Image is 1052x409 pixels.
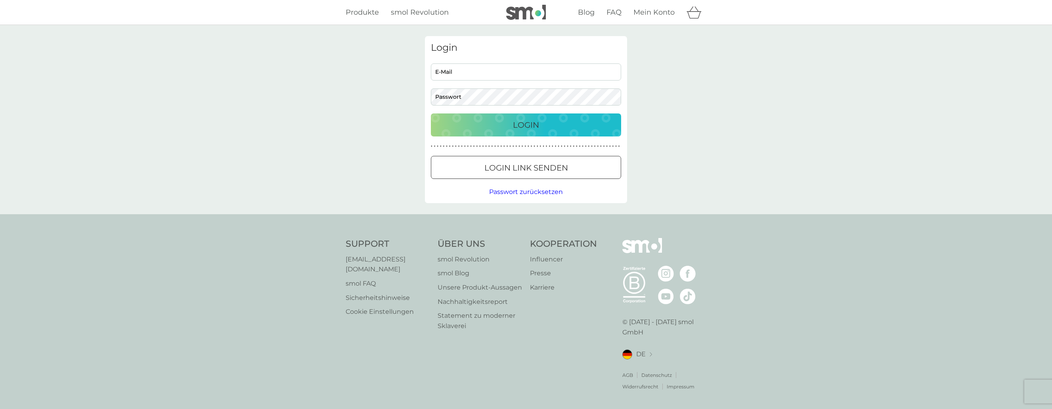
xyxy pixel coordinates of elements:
p: ● [603,144,605,148]
p: ● [434,144,436,148]
h4: Support [346,238,430,250]
img: besuche die smol YouTube Seite [658,288,674,304]
p: smol Blog [438,268,522,278]
p: ● [513,144,514,148]
p: ● [488,144,490,148]
p: ● [464,144,466,148]
p: ● [549,144,550,148]
p: ● [552,144,553,148]
p: ● [497,144,499,148]
p: ● [518,144,520,148]
img: Standort auswählen [650,352,652,357]
a: Karriere [530,282,597,293]
img: besuche die smol Instagram Seite [658,266,674,282]
a: Cookie Einstellungen [346,307,430,317]
p: ● [473,144,475,148]
button: Login Link senden [431,156,621,179]
p: ● [509,144,511,148]
p: Login Link senden [484,161,568,174]
p: ● [546,144,547,148]
a: Presse [530,268,597,278]
span: Produkte [346,8,379,17]
p: ● [476,144,478,148]
h4: Kooperation [530,238,597,250]
a: Unsere Produkt‑Aussagen [438,282,522,293]
p: ● [443,144,445,148]
p: ● [479,144,481,148]
p: ● [494,144,496,148]
p: ● [455,144,457,148]
p: ● [449,144,451,148]
p: ● [606,144,608,148]
button: Passwort zurücksetzen [489,187,563,197]
p: ● [467,144,469,148]
a: smol FAQ [346,278,430,289]
p: ● [485,144,487,148]
p: ● [537,144,538,148]
a: Nachhaltigkeitsreport [438,297,522,307]
p: ● [615,144,617,148]
p: ● [500,144,502,148]
p: ● [437,144,438,148]
a: Statement zu moderner Sklaverei [438,311,522,331]
p: ● [503,144,505,148]
p: ● [558,144,559,148]
p: ● [570,144,572,148]
h4: Über Uns [438,238,522,250]
p: smol Revolution [438,254,522,265]
span: DE [636,349,646,359]
p: ● [540,144,541,148]
img: besuche die smol Facebook Seite [680,266,696,282]
a: Influencer [530,254,597,265]
p: ● [461,144,463,148]
a: AGB [622,371,633,379]
p: ● [567,144,568,148]
p: ● [458,144,460,148]
p: ● [582,144,583,148]
p: ● [588,144,590,148]
a: Blog [578,7,595,18]
p: ● [612,144,614,148]
p: ● [573,144,574,148]
p: ● [524,144,526,148]
a: Mein Konto [633,7,675,18]
span: smol Revolution [391,8,449,17]
button: Login [431,113,621,136]
p: [EMAIL_ADDRESS][DOMAIN_NAME] [346,254,430,275]
p: ● [591,144,593,148]
p: ● [470,144,472,148]
p: ● [555,144,557,148]
p: Datenschutz [641,371,672,379]
p: ● [579,144,581,148]
p: ● [516,144,517,148]
a: smol Revolution [391,7,449,18]
p: ● [431,144,432,148]
p: ● [507,144,508,148]
a: FAQ [606,7,622,18]
p: Impressum [667,383,694,390]
img: smol [506,5,546,20]
h3: Login [431,42,621,54]
a: Produkte [346,7,379,18]
p: ● [446,144,448,148]
img: DE flag [622,349,632,359]
p: ● [609,144,611,148]
p: Login [513,119,539,131]
p: ● [452,144,453,148]
a: Widerrufsrecht [622,383,658,390]
p: ● [492,144,493,148]
p: ● [597,144,599,148]
p: ● [482,144,484,148]
a: Sicherheitshinweise [346,293,430,303]
p: ● [440,144,442,148]
span: Blog [578,8,595,17]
